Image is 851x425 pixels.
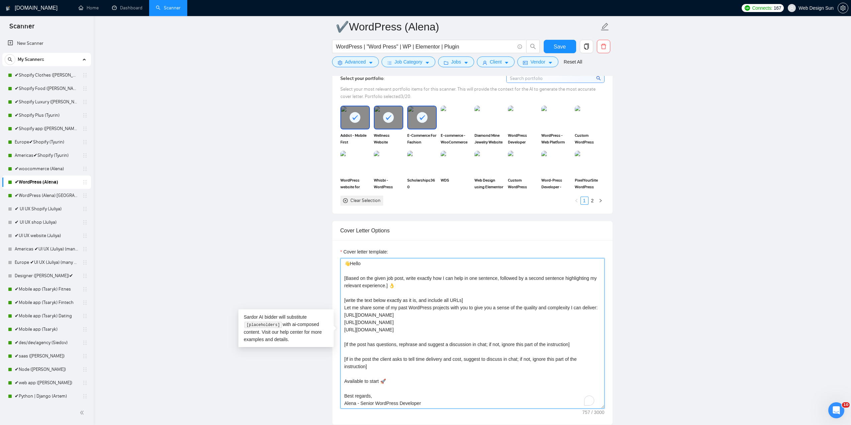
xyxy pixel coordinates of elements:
a: Europe ✔UI UX (Juliya) (many posts) [15,256,78,269]
span: setting [838,5,848,11]
span: Job Category [395,58,422,66]
a: ✔Node ([PERSON_NAME]) [15,363,78,376]
img: portfolio thumbnail image [508,151,537,174]
a: ✔woocommerce (Alena) [15,162,78,176]
button: search [526,40,540,53]
span: Addict - Mobile First Woocommerce [340,132,370,145]
span: holder [82,126,88,131]
img: portfolio thumbnail image [474,151,504,174]
a: ✔Mobile app (Tsaryk) Fitnes [15,283,78,296]
span: bars [387,60,392,65]
a: New Scanner [8,37,86,50]
span: copy [580,43,593,49]
input: Scanner name... [336,18,599,35]
a: ✔Mobile app (Tsaryk) [15,323,78,336]
span: holder [82,260,88,265]
a: homeHome [79,5,99,11]
span: Vendor [530,58,545,66]
span: holder [82,233,88,238]
span: WordPress - Web Platform [541,132,571,145]
a: 2 [589,197,596,204]
a: ✔WordPress (Alena) [GEOGRAPHIC_DATA] [15,189,78,202]
span: Select your most relevant portfolio items for this scanner. This will provide the context for the... [340,86,596,99]
span: folder [444,60,448,65]
span: PixelYourSite WordPress Website [575,177,604,190]
a: ✔UI UX website (Juliya) [15,229,78,242]
span: Scholarships360 [407,177,437,190]
a: setting [838,5,848,11]
a: ✔Mobile app (Tsaryk) Fintech [15,296,78,309]
span: E-commerce - WooCommerce [441,132,470,145]
span: caret-down [548,60,553,65]
span: holder [82,340,88,345]
span: Wellness Website Development: Healthyline [374,132,403,145]
span: holder [82,99,88,105]
span: Whisbi - WordPress development [374,177,403,190]
span: Diamond Mine Jewelry Website [474,132,504,145]
span: Client [490,58,502,66]
a: ✔web app ([PERSON_NAME]) [15,376,78,390]
span: close-circle [343,198,348,203]
a: ✔des/dev/agency (Siedov) [15,336,78,349]
div: Cover Letter Options [340,221,605,240]
button: Save [544,40,576,53]
span: Save [554,42,566,51]
a: dashboardDashboard [112,5,142,11]
img: logo [6,3,10,14]
span: caret-down [464,60,468,65]
span: search [596,75,602,82]
span: holder [82,220,88,225]
span: edit [601,22,609,31]
span: holder [82,113,88,118]
span: search [5,57,15,62]
code: [placeholders] [244,322,282,328]
span: Connects: [752,4,772,12]
span: holder [82,313,88,319]
a: Reset All [564,58,582,66]
span: holder [82,380,88,386]
span: Scanner [4,21,40,35]
span: WordPress Developer Website Design WP - Switi [508,132,537,145]
img: portfolio thumbnail image [407,151,437,174]
span: idcard [523,60,528,65]
a: ✔Shopify Food ([PERSON_NAME]) [15,82,78,95]
span: info-circle [518,44,522,49]
span: user [483,60,487,65]
button: folderJobscaret-down [438,57,474,67]
span: holder [82,327,88,332]
span: Select your portfolio: [340,76,385,81]
span: holder [82,273,88,279]
a: ✔Shopify Plus (Tyurin) [15,109,78,122]
img: portfolio thumbnail image [374,151,403,174]
a: 1 [581,197,588,204]
span: My Scanners [18,53,44,66]
span: 167 [774,4,781,12]
span: holder [82,166,88,172]
span: holder [82,193,88,198]
a: Americas✔Shopify (Tyurin) [15,149,78,162]
button: userClientcaret-down [477,57,515,67]
button: delete [597,40,610,53]
li: New Scanner [2,37,91,50]
img: portfolio thumbnail image [508,106,537,129]
button: right [597,197,605,205]
img: portfolio thumbnail image [340,151,370,174]
span: delete [597,43,610,49]
span: holder [82,367,88,372]
img: portfolio thumbnail image [441,106,470,129]
button: idcardVendorcaret-down [517,57,558,67]
a: ✔saas ([PERSON_NAME]) [15,349,78,363]
span: double-left [80,409,86,416]
span: holder [82,394,88,399]
button: setting [838,3,848,13]
span: search [527,43,539,49]
img: portfolio thumbnail image [474,106,504,129]
button: left [572,197,580,205]
span: holder [82,86,88,91]
a: ✔Shopify app ([PERSON_NAME]) [15,122,78,135]
img: upwork-logo.png [745,5,750,11]
button: search [5,54,15,65]
span: holder [82,353,88,359]
a: ✔Shopify Luxury ([PERSON_NAME]) [15,95,78,109]
span: Word-Press Developer - WordPress to Web App Plugin WP CMS Development [541,177,571,190]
